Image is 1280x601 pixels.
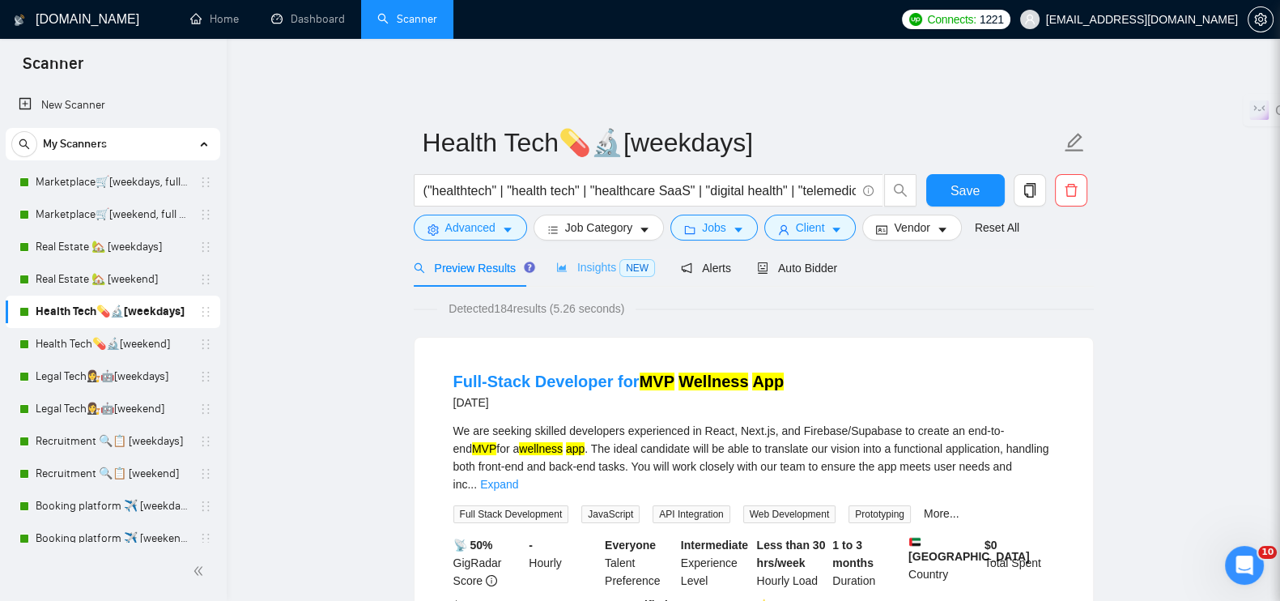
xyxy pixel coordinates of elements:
span: Advanced [445,219,495,237]
a: searchScanner [377,12,437,26]
mark: MVP [640,373,674,390]
button: search [884,174,916,207]
span: holder [199,338,212,351]
div: We are seeking skilled developers experienced in React, Next.js, and Firebase/Supabase to create ... [453,422,1054,493]
span: search [414,262,425,274]
span: Scanner [10,52,96,86]
span: holder [199,532,212,545]
a: More... [924,507,959,520]
a: Legal Tech👩‍⚖️🤖[weekdays] [36,360,189,393]
b: Everyone [605,539,656,552]
a: Marketplace🛒[weekdays, full description] [36,166,189,198]
input: Scanner name... [423,122,1061,163]
div: Tooltip anchor [522,260,537,275]
a: Full-Stack Developer forMVP Wellness App [453,373,785,390]
mark: app [566,442,585,455]
a: dashboardDashboard [271,12,345,26]
span: 10 [1258,546,1277,559]
span: ... [467,478,477,491]
span: search [885,183,916,198]
span: holder [199,176,212,189]
span: holder [199,435,212,448]
mark: App [752,373,784,390]
span: Jobs [702,219,726,237]
span: Auto Bidder [757,262,837,275]
b: - [529,539,533,552]
a: Marketplace🛒[weekend, full description] [36,198,189,231]
span: idcard [876,224,887,236]
b: [GEOGRAPHIC_DATA] [908,536,1030,563]
span: notification [681,262,692,274]
span: holder [199,208,212,221]
button: settingAdvancedcaret-down [414,215,527,241]
a: Health Tech💊🔬[weekdays] [36,296,189,328]
mark: wellness [519,442,563,455]
span: edit [1064,132,1085,153]
span: Job Category [565,219,632,237]
img: logo [14,7,25,33]
mark: MVP [472,442,496,455]
div: Total Spent [981,536,1057,590]
a: Real Estate 🏡 [weekdays] [36,231,189,263]
span: area-chart [556,262,568,273]
span: robot [757,262,768,274]
a: Expand [480,478,518,491]
a: New Scanner [19,89,207,121]
span: Vendor [894,219,929,237]
span: caret-down [733,224,744,236]
span: holder [199,241,212,254]
button: Save [926,174,1005,207]
div: Talent Preference [602,536,678,590]
a: Reset All [975,219,1019,237]
span: Web Development [743,505,836,523]
span: holder [199,403,212,416]
div: [DATE] [453,393,785,412]
span: Connects: [927,11,976,28]
span: double-left [193,563,209,579]
div: Duration [829,536,905,590]
a: Real Estate 🏡 [weekend] [36,263,189,296]
span: 1221 [980,11,1004,28]
a: Booking platform ✈️ [weekend] [36,522,189,555]
span: info-circle [486,575,497,586]
span: user [1024,14,1035,25]
span: Client [796,219,825,237]
a: homeHome [190,12,239,26]
b: 📡 50% [453,539,493,552]
img: 🇦🇪 [909,536,921,548]
span: folder [684,224,695,236]
span: Detected 184 results (5.26 seconds) [437,300,636,318]
button: search [11,131,37,157]
div: Experience Level [678,536,754,590]
input: Search Freelance Jobs... [423,181,856,201]
div: Hourly [525,536,602,590]
button: setting [1248,6,1274,32]
span: NEW [619,259,655,277]
b: Less than 30 hrs/week [757,539,826,569]
b: 1 to 3 months [832,539,874,569]
span: API Integration [653,505,729,523]
span: Alerts [681,262,731,275]
span: bars [547,224,559,236]
b: Intermediate [681,539,748,552]
span: info-circle [863,185,874,196]
a: setting [1248,13,1274,26]
img: upwork-logo.png [909,13,922,26]
span: JavaScript [581,505,640,523]
span: holder [199,305,212,318]
span: caret-down [502,224,513,236]
span: holder [199,370,212,383]
span: Prototyping [848,505,911,523]
b: $ 0 [984,539,997,552]
a: Booking platform ✈️ [weekdays] [36,490,189,522]
span: setting [427,224,439,236]
button: barsJob Categorycaret-down [534,215,664,241]
span: copy [1014,183,1045,198]
span: search [12,139,36,150]
iframe: Intercom live chat [1225,546,1264,585]
button: copy [1014,174,1046,207]
button: userClientcaret-down [764,215,857,241]
mark: Wellness [678,373,748,390]
div: Hourly Load [754,536,830,590]
span: caret-down [937,224,948,236]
